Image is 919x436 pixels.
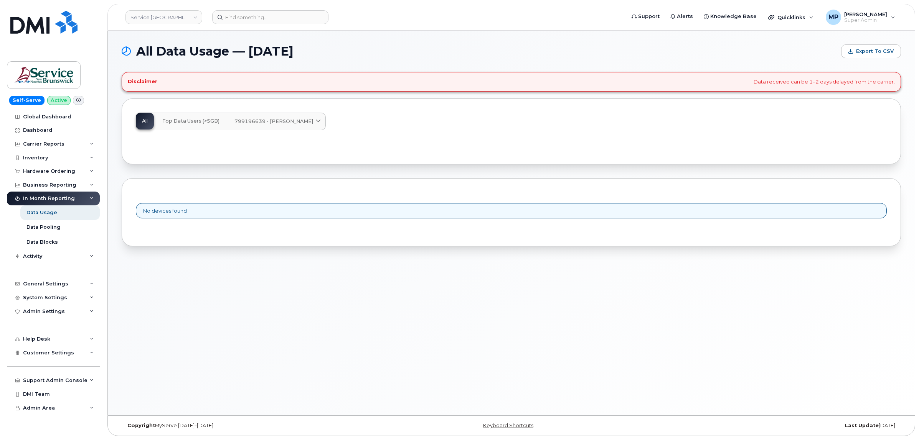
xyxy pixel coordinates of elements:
[127,423,155,428] strong: Copyright
[128,79,157,85] h4: Disclaimer
[841,44,901,58] button: Export to CSV
[234,118,313,125] span: 799196639 - [PERSON_NAME]
[228,113,325,130] a: 799196639 - [PERSON_NAME]
[136,46,294,57] span: All Data Usage — [DATE]
[641,423,901,429] div: [DATE]
[856,48,894,55] span: Export to CSV
[845,423,879,428] strong: Last Update
[483,423,533,428] a: Keyboard Shortcuts
[162,118,219,124] span: Top Data Users (>5GB)
[122,72,901,92] div: Data received can be 1–2 days delayed from the carrier.
[136,203,887,219] div: No devices found
[122,423,381,429] div: MyServe [DATE]–[DATE]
